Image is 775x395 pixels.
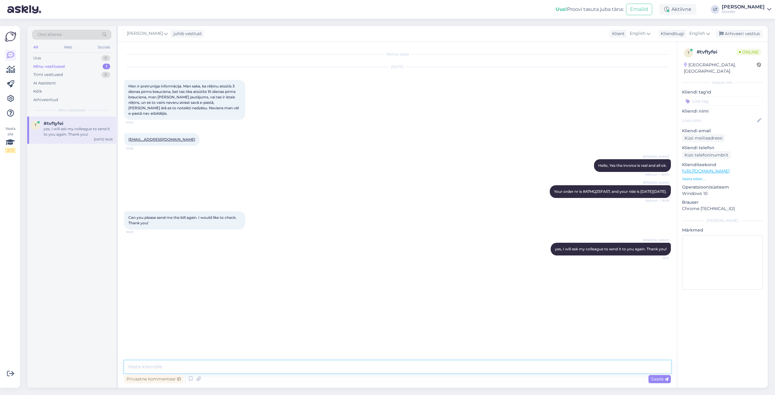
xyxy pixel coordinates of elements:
div: Uus [33,55,41,61]
button: Emailid [626,4,652,15]
div: [GEOGRAPHIC_DATA], [GEOGRAPHIC_DATA] [684,62,757,74]
div: 0 [101,72,110,78]
span: 15:54 [126,120,149,125]
span: Your order nr is #A7MQZ5FA57, and your ride is [DATE][DATE]. [554,189,667,194]
p: Kliendi telefon [682,145,763,151]
b: Uus! [556,6,567,12]
p: Klienditeekond [682,162,763,168]
p: Operatsioonisüsteem [682,184,763,190]
p: Windows 10 [682,190,763,197]
span: English [630,30,645,37]
div: Kliendi info [682,80,763,85]
div: Klient [610,31,625,37]
span: 16:09 [126,230,149,234]
span: #tvftyfei [44,121,63,126]
div: [DATE] 16:06 [94,137,113,142]
div: Arhiveeri vestlus [716,30,762,38]
div: Küsi meiliaadressi [682,134,725,142]
span: Nähtud ✓ 16:06 [645,198,669,203]
div: LT [711,5,719,14]
p: Chrome [TECHNICAL_ID] [682,206,763,212]
div: AI Assistent [33,80,56,86]
div: Kõik [33,88,42,94]
span: 16:12 [646,256,669,260]
span: t [35,123,37,127]
div: Tiimi vestlused [33,72,63,78]
span: English [689,30,705,37]
span: Hello, Yes the invoice is real and all ok. [598,163,667,168]
div: [DATE] [124,64,671,70]
span: [PERSON_NAME] [643,180,669,185]
div: 2 / 3 [5,148,16,153]
a: [URL][DOMAIN_NAME] [682,168,730,174]
div: [PERSON_NAME] [722,5,765,9]
p: Kliendi tag'id [682,89,763,95]
a: [EMAIL_ADDRESS][DOMAIN_NAME] [128,137,195,142]
div: # tvftyfei [697,48,737,56]
div: 1 [103,64,110,70]
div: Klienditugi [658,31,684,37]
div: yes, I will ask my colleague to send it to you again. Thank you! [44,126,113,137]
span: Otsi kliente [38,31,62,38]
span: [PERSON_NAME] [643,154,669,159]
input: Lisa tag [682,97,763,106]
span: Saada [651,376,668,382]
input: Lisa nimi [682,117,756,124]
img: Askly Logo [5,31,16,42]
span: 15:56 [126,146,149,151]
a: [PERSON_NAME]Mobifer [722,5,771,14]
p: Märkmed [682,227,763,233]
span: Nähtud ✓ 16:04 [645,172,669,177]
div: 0 [101,55,110,61]
div: Privaatne kommentaar [124,375,183,383]
span: [PERSON_NAME] [127,30,163,37]
div: Aktiivne [659,4,696,15]
div: Minu vestlused [33,64,65,70]
span: Can you please send me the bill again. I would like to check. Thank you! [128,215,237,225]
p: Vaata edasi ... [682,176,763,182]
div: [PERSON_NAME] [682,218,763,223]
div: Web [63,43,73,51]
div: Vestlus algas [124,51,671,57]
span: t [688,51,690,55]
span: yes, I will ask my colleague to send it to you again. Thank you! [555,247,667,251]
div: Arhiveeritud [33,97,58,103]
p: Brauser [682,199,763,206]
div: Vaata siia [5,126,16,153]
p: Kliendi email [682,128,763,134]
div: Socials [97,43,111,51]
div: juhib vestlust [171,31,202,37]
div: All [32,43,39,51]
span: Man ir pretrunīga informācija. Man saka, ka rēķinu atsūtīs 3 dienas pirms brauciena, bet tas tika... [128,84,240,116]
span: Minu vestlused [58,107,85,113]
div: Mobifer [722,9,765,14]
div: Proovi tasuta juba täna: [556,6,624,13]
div: Küsi telefoninumbrit [682,151,731,159]
span: [PERSON_NAME] [643,238,669,242]
span: Online [737,49,761,55]
p: Kliendi nimi [682,108,763,114]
